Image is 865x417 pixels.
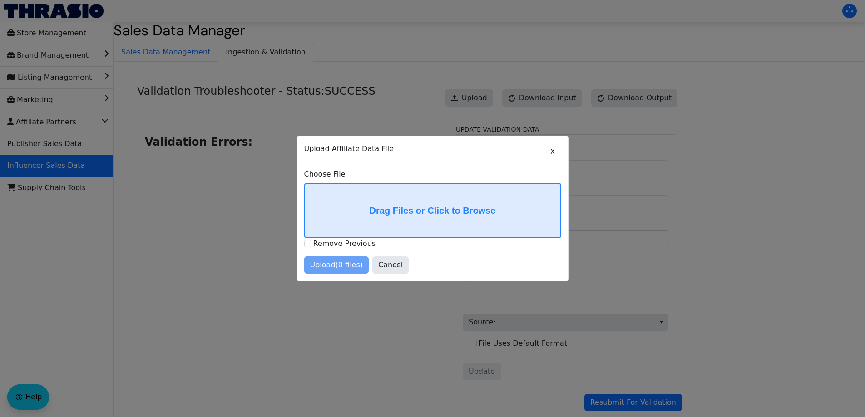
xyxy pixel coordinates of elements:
span: X [550,147,555,157]
label: Remove Previous [313,239,376,248]
button: X [544,143,561,161]
span: Cancel [378,260,403,270]
label: Choose File [304,169,561,180]
p: Upload Affiliate Data File [304,143,561,154]
label: Drag Files or Click to Browse [305,184,560,237]
button: Cancel [372,256,409,274]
